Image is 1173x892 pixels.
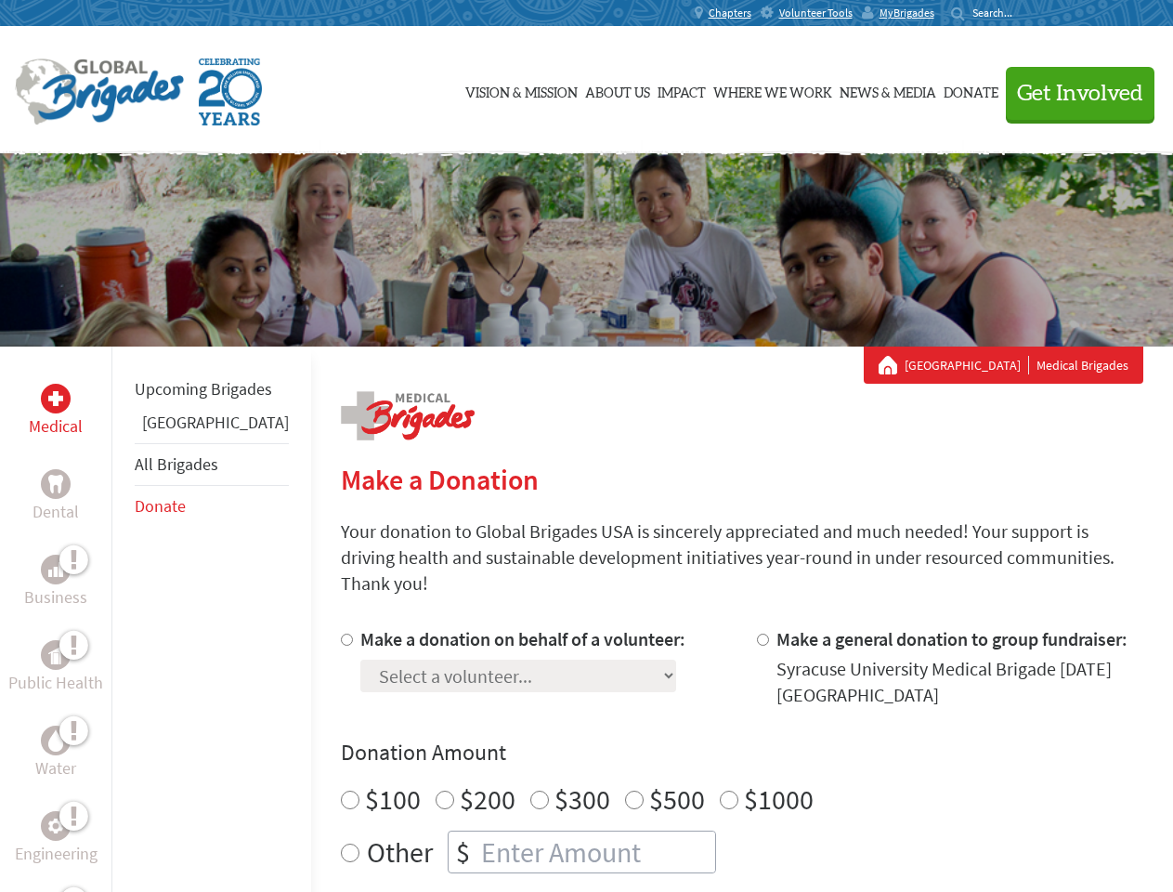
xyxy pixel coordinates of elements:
img: logo-medical.png [341,391,475,440]
a: Donate [944,44,998,137]
img: Engineering [48,819,63,833]
div: Engineering [41,811,71,841]
li: Upcoming Brigades [135,369,289,410]
p: Dental [33,499,79,525]
a: WaterWater [35,726,76,781]
h2: Make a Donation [341,463,1143,496]
a: Donate [135,495,186,517]
a: News & Media [840,44,936,137]
input: Enter Amount [477,832,715,872]
a: Upcoming Brigades [135,378,272,400]
li: Panama [135,410,289,443]
label: $500 [649,781,705,817]
div: Water [41,726,71,755]
p: Medical [29,413,83,439]
a: Where We Work [713,44,832,137]
p: Water [35,755,76,781]
div: Medical Brigades [879,356,1128,374]
a: All Brigades [135,453,218,475]
div: Dental [41,469,71,499]
a: DentalDental [33,469,79,525]
li: Donate [135,486,289,527]
span: Get Involved [1017,83,1143,105]
label: Other [367,831,433,873]
div: Public Health [41,640,71,670]
p: Your donation to Global Brigades USA is sincerely appreciated and much needed! Your support is dr... [341,518,1143,597]
a: Public HealthPublic Health [8,640,103,696]
img: Water [48,729,63,751]
img: Dental [48,475,63,492]
span: Volunteer Tools [779,6,853,20]
span: Chapters [709,6,751,20]
button: Get Involved [1006,67,1154,120]
div: Medical [41,384,71,413]
label: $1000 [744,781,814,817]
label: $300 [554,781,610,817]
label: Make a donation on behalf of a volunteer: [360,627,685,650]
h4: Donation Amount [341,738,1143,767]
a: EngineeringEngineering [15,811,98,867]
input: Search... [972,6,1025,20]
label: Make a general donation to group fundraiser: [776,627,1127,650]
div: $ [449,832,477,872]
div: Business [41,555,71,584]
a: MedicalMedical [29,384,83,439]
p: Business [24,584,87,610]
li: All Brigades [135,443,289,486]
p: Public Health [8,670,103,696]
p: Engineering [15,841,98,867]
span: MyBrigades [880,6,934,20]
img: Public Health [48,646,63,664]
a: [GEOGRAPHIC_DATA] [142,412,289,433]
a: Vision & Mission [465,44,578,137]
img: Global Brigades Logo [15,59,184,125]
div: Syracuse University Medical Brigade [DATE] [GEOGRAPHIC_DATA] [776,656,1143,708]
img: Global Brigades Celebrating 20 Years [199,59,262,125]
a: Impact [658,44,706,137]
a: BusinessBusiness [24,555,87,610]
a: About Us [585,44,650,137]
label: $200 [460,781,515,817]
img: Business [48,562,63,577]
a: [GEOGRAPHIC_DATA] [905,356,1029,374]
img: Medical [48,391,63,406]
label: $100 [365,781,421,817]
